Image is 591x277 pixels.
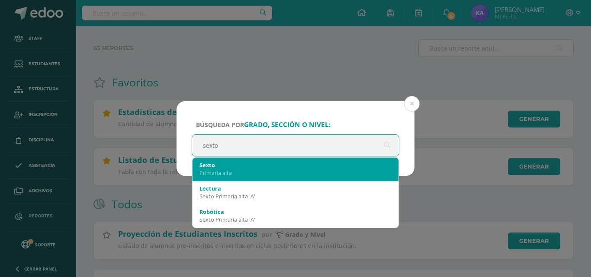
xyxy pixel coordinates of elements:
[404,96,420,111] button: Close (Esc)
[199,216,392,223] div: Sexto Primaria alta 'A'
[199,169,392,177] div: Primaria alta
[199,161,392,169] div: Sexto
[199,185,392,192] div: Lectura
[192,135,399,156] input: ej. Primero primaria, etc.
[199,192,392,200] div: Sexto Primaria alta 'A'
[199,208,392,216] div: Robótica
[244,120,331,129] strong: grado, sección o nivel:
[196,121,331,129] span: Búsqueda por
